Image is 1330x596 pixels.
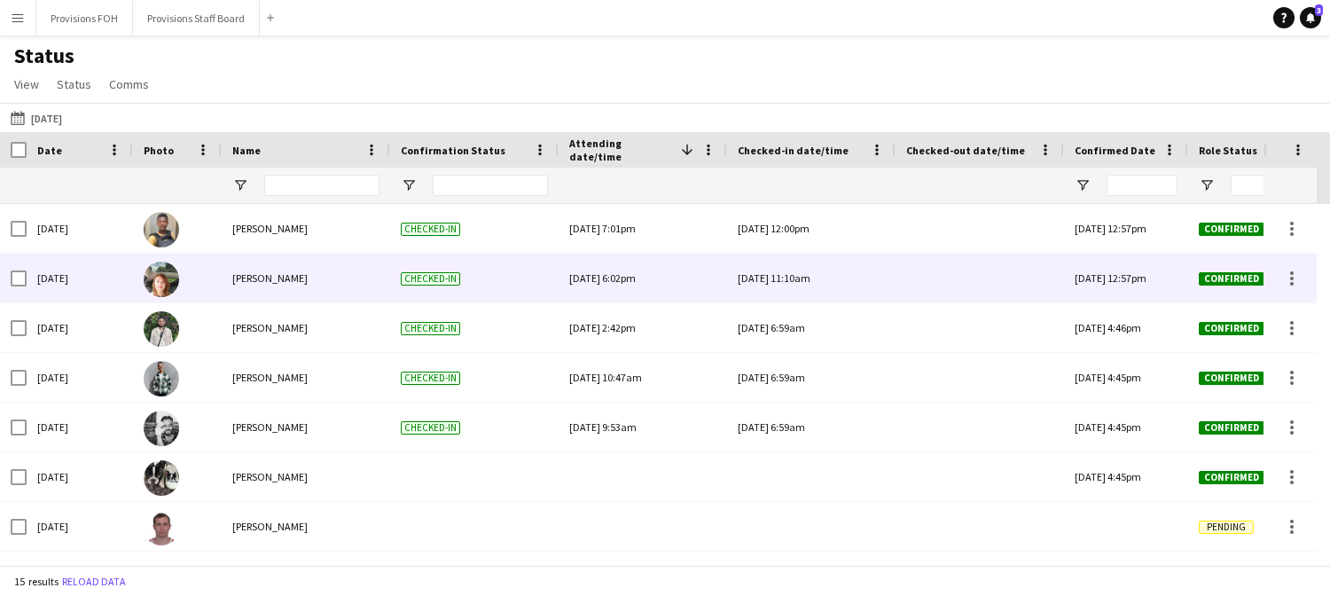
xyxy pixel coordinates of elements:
div: [DATE] [27,303,133,352]
span: Comms [109,76,149,92]
span: [PERSON_NAME] [232,470,308,483]
button: Reload data [59,572,129,592]
button: Open Filter Menu [232,177,248,193]
div: [DATE] 12:57pm [1064,204,1188,253]
div: [DATE] 9:53am [569,403,716,451]
button: Open Filter Menu [1075,177,1091,193]
span: Checked-in [401,322,460,335]
button: Open Filter Menu [401,177,417,193]
div: [DATE] [27,502,133,551]
span: [PERSON_NAME] [232,271,308,285]
span: [PERSON_NAME] [232,222,308,235]
span: Confirmed [1199,322,1264,335]
img: Dustin Gallagher [144,460,179,496]
span: [PERSON_NAME] [232,420,308,434]
button: Provisions FOH [36,1,133,35]
div: [DATE] [27,353,133,402]
span: Checked-in [401,372,460,385]
button: Open Filter Menu [1199,177,1215,193]
span: Checked-in date/time [738,144,849,157]
input: Confirmed Date Filter Input [1107,175,1177,196]
img: Daniel Akindun [144,212,179,247]
span: [PERSON_NAME] [232,321,308,334]
img: Evan Sheldon [144,411,179,446]
div: [DATE] 10:47am [569,353,716,402]
div: [DATE] 4:45pm [1064,452,1188,501]
div: [DATE] 6:02pm [569,254,716,302]
div: [DATE] 11:10am [738,254,885,302]
div: [DATE] 7:01pm [569,204,716,253]
span: Date [37,144,62,157]
span: Confirmation Status [401,144,505,157]
div: [DATE] [27,254,133,302]
img: Dijana Posavec [144,262,179,297]
span: Confirmed Date [1075,144,1155,157]
span: Checked-in [401,272,460,286]
div: [DATE] [27,204,133,253]
button: Provisions Staff Board [133,1,260,35]
span: [PERSON_NAME] [232,371,308,384]
span: Confirmed [1199,421,1264,435]
span: View [14,76,39,92]
div: [DATE] 6:59am [738,303,885,352]
img: Yevhenii Yatsenko [144,510,179,545]
span: Status [57,76,91,92]
span: Pending [1199,521,1254,534]
input: Role Status Filter Input [1231,175,1302,196]
span: Role Status [1199,144,1257,157]
input: Name Filter Input [264,175,379,196]
span: Confirmed [1199,272,1264,286]
span: Name [232,144,261,157]
div: [DATE] 4:46pm [1064,303,1188,352]
input: Confirmation Status Filter Input [433,175,548,196]
span: Checked-in [401,421,460,435]
span: [PERSON_NAME] [232,520,308,533]
span: Confirmed [1199,372,1264,385]
a: View [7,73,46,96]
div: [DATE] 12:57pm [1064,254,1188,302]
div: [DATE] 6:59am [738,403,885,451]
span: Confirmed [1199,471,1264,484]
span: Confirmed [1199,223,1264,236]
div: [DATE] 4:45pm [1064,403,1188,451]
div: [DATE] 12:00pm [738,204,885,253]
div: [DATE] [27,452,133,501]
div: [DATE] 4:45pm [1064,353,1188,402]
span: Checked-out date/time [906,144,1025,157]
div: [DATE] 6:59am [738,353,885,402]
div: [DATE] 2:42pm [569,303,716,352]
button: [DATE] [7,107,66,129]
div: [DATE] [27,403,133,451]
span: 3 [1315,4,1323,16]
a: Status [50,73,98,96]
span: Attending date/time [569,137,674,163]
img: Dev Patel [144,361,179,396]
a: Comms [102,73,156,96]
img: Ruslan Kravchuk [144,311,179,347]
a: 3 [1300,7,1321,28]
span: Photo [144,144,174,157]
span: Checked-in [401,223,460,236]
